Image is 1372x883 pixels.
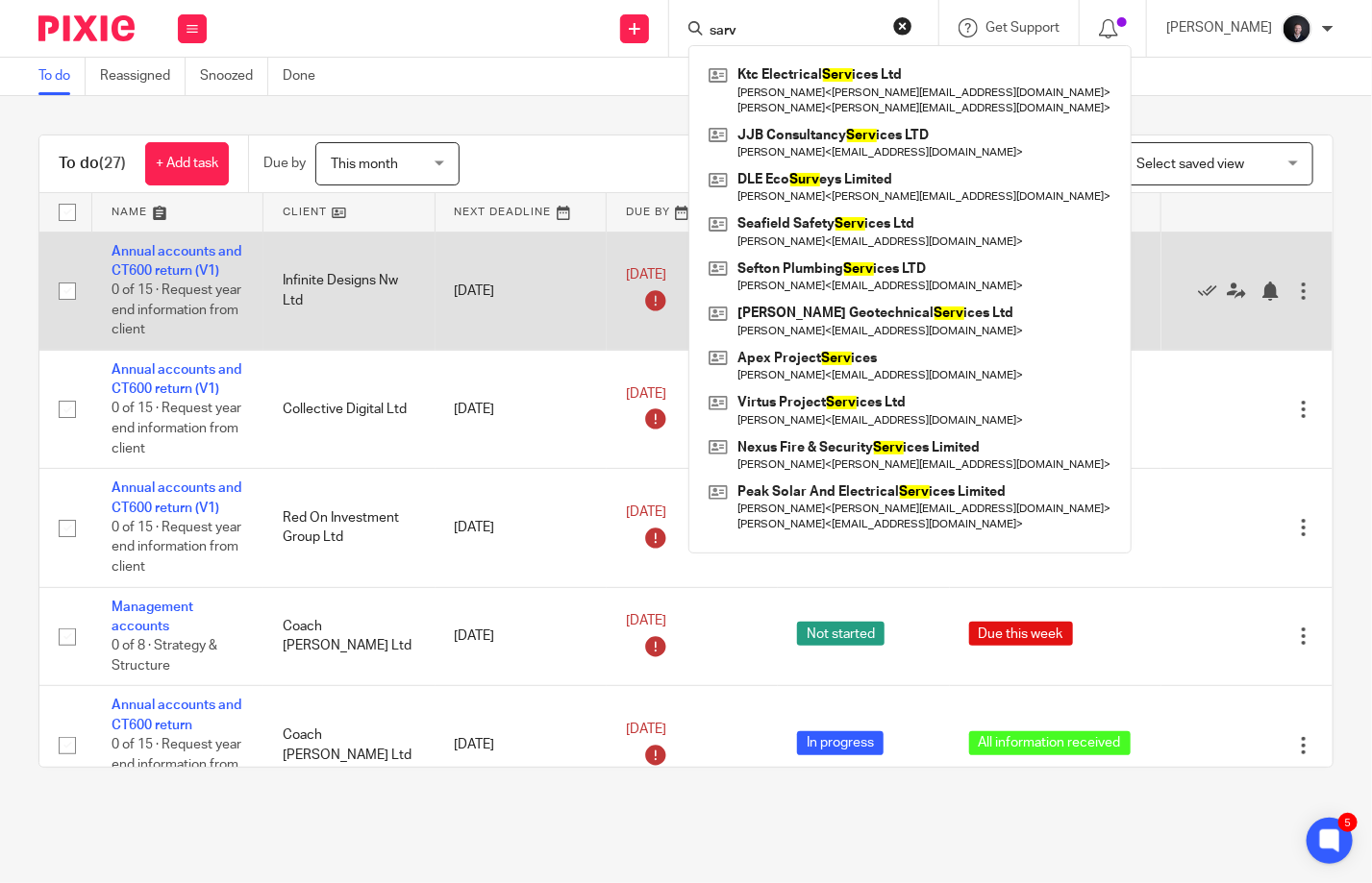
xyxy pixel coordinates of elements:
a: Annual accounts and CT600 return (V1) [112,363,241,396]
span: [DATE] [626,269,666,282]
span: This month [331,158,398,171]
a: Annual accounts and CT600 return [112,699,241,731]
span: Select saved view [1136,158,1244,171]
a: Mark as done [1198,281,1227,300]
p: Due by [263,154,306,173]
td: Infinite Designs Nw Ltd [263,232,435,350]
span: (27) [99,156,126,171]
a: Annual accounts and CT600 return (V1) [112,245,241,278]
span: [DATE] [626,723,666,736]
a: Done [283,58,330,95]
p: [PERSON_NAME] [1166,18,1272,37]
span: In progress [797,731,884,755]
span: Not started [797,622,885,646]
img: 455A2509.jpg [1282,13,1312,44]
td: [DATE] [436,587,607,686]
td: Coach [PERSON_NAME] Ltd [263,686,435,804]
a: Annual accounts and CT600 return (V1) [112,481,241,514]
span: [DATE] [626,387,666,401]
span: 0 of 15 · Request year end information from client [112,403,241,455]
td: [DATE] [436,469,607,587]
span: 0 of 15 · Request year end information from client [112,283,241,336]
span: [DATE] [626,614,666,627]
td: [DATE] [436,686,607,804]
td: [DATE] [436,350,607,468]
span: Get Support [985,21,1060,35]
span: 0 of 15 · Request year end information from client [112,738,241,791]
span: 0 of 8 · Strategy & Structure [112,639,217,673]
a: + Add task [145,142,229,185]
a: Snoozed [200,58,268,95]
a: To do [38,58,86,95]
span: [DATE] [626,505,666,519]
span: Due this week [969,622,1073,646]
td: Collective Digital Ltd [263,350,435,468]
td: [DATE] [436,232,607,350]
input: Search [708,23,881,40]
h1: To do [59,154,126,174]
span: All information received [969,731,1131,755]
a: Reassigned [100,58,186,95]
button: Clear [893,16,912,36]
span: 0 of 15 · Request year end information from client [112,521,241,574]
td: Red On Investment Group Ltd [263,469,435,587]
div: 5 [1338,813,1358,832]
img: Pixie [38,15,135,41]
td: Coach [PERSON_NAME] Ltd [263,587,435,686]
a: Management accounts [112,601,193,633]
